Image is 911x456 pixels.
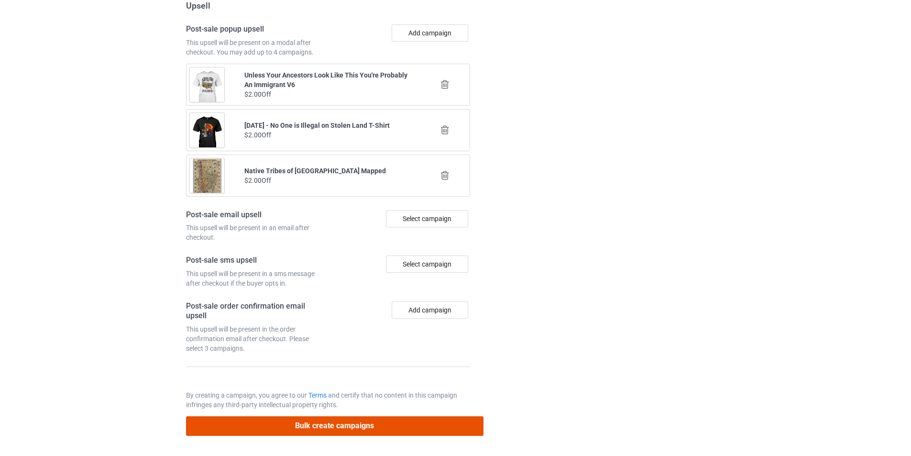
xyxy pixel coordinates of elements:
h4: Post-sale sms upsell [186,256,325,266]
div: Select campaign [386,210,468,227]
a: Terms [308,391,327,399]
h4: Post-sale popup upsell [186,24,325,34]
div: This upsell will be present in an email after checkout. [186,223,325,242]
b: Unless Your Ancestors Look Like This You're Probably An Immigrant V6 [244,71,407,89]
div: Select campaign [386,256,468,273]
h4: Post-sale email upsell [186,210,325,220]
button: Bulk create campaigns [186,416,483,436]
b: [DATE] - No One is Illegal on Stolen Land T-Shirt [244,122,390,129]
div: $2.00 Off [244,89,412,99]
div: This upsell will be present in a sms message after checkout if the buyer opts in. [186,269,325,288]
div: $2.00 Off [244,176,412,185]
p: By creating a campaign, you agree to our and certify that no content in this campaign infringes a... [186,390,470,410]
button: Add campaign [392,24,468,42]
div: $2.00 Off [244,130,412,140]
button: Add campaign [392,301,468,319]
h4: Post-sale order confirmation email upsell [186,301,325,321]
div: This upsell will be present on a modal after checkout. You may add up to 4 campaigns. [186,38,325,57]
b: Native Tribes of [GEOGRAPHIC_DATA] Mapped [244,167,386,175]
div: This upsell will be present in the order confirmation email after checkout. Please select 3 campa... [186,324,325,353]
